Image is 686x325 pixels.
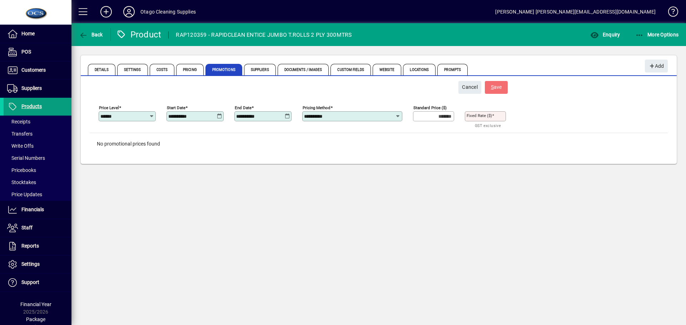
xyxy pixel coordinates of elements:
[79,32,103,37] span: Back
[7,155,45,161] span: Serial Numbers
[462,81,478,93] span: Cancel
[467,113,492,118] mat-label: Fixed rate ($)
[71,28,111,41] app-page-header-button: Back
[150,64,175,75] span: Costs
[4,80,71,97] a: Suppliers
[491,81,502,93] span: ave
[590,32,620,37] span: Enquiry
[21,31,35,36] span: Home
[116,29,161,40] div: Product
[7,131,33,137] span: Transfers
[176,64,204,75] span: Pricing
[4,61,71,79] a: Customers
[205,64,242,75] span: Promotions
[21,85,42,91] span: Suppliers
[458,81,481,94] button: Cancel
[4,25,71,43] a: Home
[4,176,71,188] a: Stocktakes
[4,152,71,164] a: Serial Numbers
[99,105,119,110] mat-label: Price Level
[7,143,34,149] span: Write Offs
[303,105,330,110] mat-label: Pricing method
[7,167,36,173] span: Pricebooks
[77,28,105,41] button: Back
[21,207,44,212] span: Financials
[26,316,45,322] span: Package
[491,84,494,90] span: S
[4,237,71,255] a: Reports
[235,105,252,110] mat-label: End date
[4,140,71,152] a: Write Offs
[635,32,679,37] span: More Options
[176,29,352,41] div: RAP120359 - RAPIDCLEAN ENTICE JUMBO T.ROLLS 2 PLY 300MTRS
[7,119,30,125] span: Receipts
[21,261,40,267] span: Settings
[90,133,668,155] div: No promotional prices found
[588,28,622,41] button: Enquiry
[21,49,31,55] span: POS
[140,6,196,17] div: Otago Cleaning Supplies
[21,67,46,73] span: Customers
[4,164,71,176] a: Pricebooks
[4,43,71,61] a: POS
[7,192,42,197] span: Price Updates
[4,128,71,140] a: Transfers
[437,64,468,75] span: Prompts
[95,5,118,18] button: Add
[633,28,681,41] button: More Options
[4,219,71,237] a: Staff
[20,301,51,307] span: Financial Year
[648,60,664,72] span: Add
[663,1,677,25] a: Knowledge Base
[4,255,71,273] a: Settings
[21,225,33,230] span: Staff
[21,103,42,109] span: Products
[330,64,371,75] span: Custom Fields
[88,64,115,75] span: Details
[495,6,656,17] div: [PERSON_NAME] [PERSON_NAME][EMAIL_ADDRESS][DOMAIN_NAME]
[244,64,276,75] span: Suppliers
[278,64,329,75] span: Documents / Images
[167,105,185,110] mat-label: Start date
[4,201,71,219] a: Financials
[21,279,39,285] span: Support
[7,179,36,185] span: Stocktakes
[117,64,148,75] span: Settings
[373,64,402,75] span: Website
[21,243,39,249] span: Reports
[475,121,501,130] mat-hint: GST exclusive
[4,274,71,291] a: Support
[485,81,508,94] button: Save
[413,105,447,110] mat-label: Standard price ($)
[118,5,140,18] button: Profile
[645,60,668,72] button: Add
[403,64,436,75] span: Locations
[4,116,71,128] a: Receipts
[4,188,71,200] a: Price Updates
